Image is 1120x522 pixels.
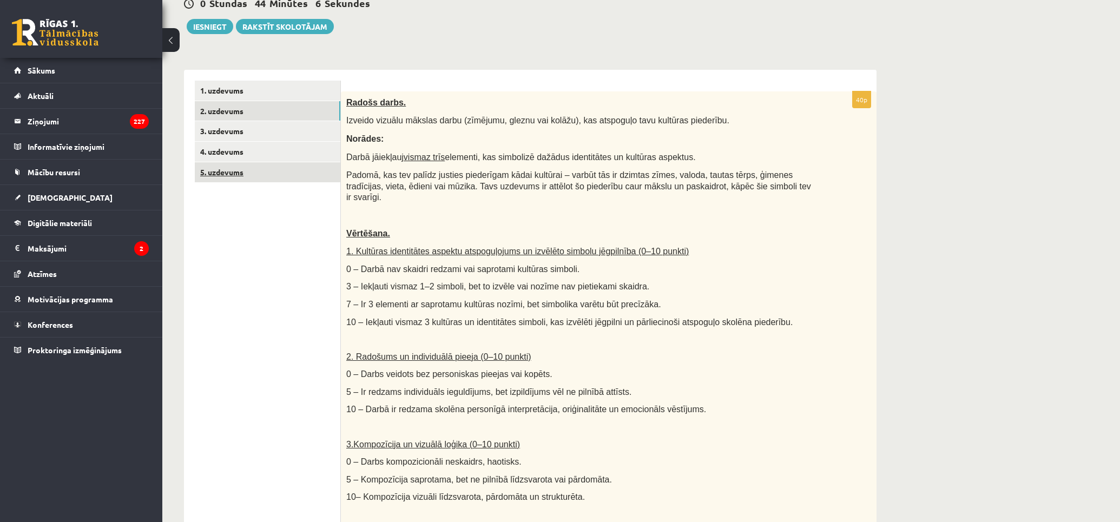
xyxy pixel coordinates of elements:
span: 3 – Iekļauti vismaz 1–2 simboli, bet to izvēle vai nozīme nav pietiekami skaidra. [346,282,649,291]
a: 1. uzdevums [195,81,340,101]
span: Proktoringa izmēģinājums [28,345,122,355]
span: Norādes: [346,134,384,143]
span: 10– Kompozīcija vizuāli līdzsvarota, pārdomāta un strukturēta. [346,492,585,501]
a: Rīgas 1. Tālmācības vidusskola [12,19,98,46]
a: Digitālie materiāli [14,210,149,235]
body: Визуальный текстовый редактор, wiswyg-editor-user-answer-47434026373700 [11,11,513,22]
legend: Informatīvie ziņojumi [28,134,149,159]
span: Radošs darbs. [346,98,406,107]
a: Sākums [14,58,149,83]
a: Mācību resursi [14,160,149,184]
span: Izveido vizuālu mākslas darbu (zīmējumu, gleznu vai kolāžu), kas atspoguļo tavu kultūras piederību. [346,116,729,125]
span: 0 – Darbs veidots bez personiskas pieejas vai kopēts. [346,369,552,379]
a: Motivācijas programma [14,287,149,312]
span: Padomā, kas tev palīdz justies piederīgam kādai kultūrai – varbūt tās ir dzimtas zīmes, valoda, t... [346,170,811,202]
span: 5 – Kompozīcija saprotama, bet ne pilnībā līdzsvarota vai pārdomāta. [346,475,612,484]
span: 5 – Ir redzams individuāls ieguldījums, bet izpildījums vēl ne pilnībā attīsts. [346,387,631,397]
span: Atzīmes [28,269,57,279]
u: vismaz trīs [404,153,445,162]
span: 3.Kompozīcija un vizuālā loģika (0–10 punkti) [346,440,520,449]
span: Sākums [28,65,55,75]
a: Atzīmes [14,261,149,286]
a: Proktoringa izmēģinājums [14,338,149,362]
legend: Ziņojumi [28,109,149,134]
a: Konferences [14,312,149,337]
a: Rakstīt skolotājam [236,19,334,34]
span: Mācību resursi [28,167,80,177]
i: 227 [130,114,149,129]
a: 5. uzdevums [195,162,340,182]
a: [DEMOGRAPHIC_DATA] [14,185,149,210]
span: 0 – Darbā nav skaidri redzami vai saprotami kultūras simboli. [346,265,579,274]
span: 1. Kultūras identitātes aspektu atspoguļojums un izvēlēto simbolu jēgpilnība (0–10 punkti) [346,247,689,256]
span: Konferences [28,320,73,329]
span: Darbā jāiekļauj elementi, kas simbolizē dažādus identitātes un kultūras aspektus. [346,153,696,162]
a: Maksājumi2 [14,236,149,261]
span: 0 – Darbs kompozicionāli neskaidrs, haotisks. [346,457,522,466]
span: Vērtēšana. [346,229,390,238]
span: 10 – Darbā ir redzama skolēna personīgā interpretācija, oriģinalitāte un emocionāls vēstījums. [346,405,706,414]
a: Informatīvie ziņojumi [14,134,149,159]
span: [DEMOGRAPHIC_DATA] [28,193,113,202]
span: Aktuāli [28,91,54,101]
p: 40p [852,91,871,108]
span: Motivācijas programma [28,294,113,304]
span: 2. Radošums un individuālā pieeja (0–10 punkti) [346,352,531,361]
span: 7 – Ir 3 elementi ar saprotamu kultūras nozīmi, bet simbolika varētu būt precīzāka. [346,300,661,309]
i: 2 [134,241,149,256]
a: 2. uzdevums [195,101,340,121]
span: 10 – Iekļauti vismaz 3 kultūras un identitātes simboli, kas izvēlēti jēgpilni un pārliecinoši ats... [346,318,793,327]
legend: Maksājumi [28,236,149,261]
a: 4. uzdevums [195,142,340,162]
button: Iesniegt [187,19,233,34]
a: Ziņojumi227 [14,109,149,134]
span: Digitālie materiāli [28,218,92,228]
a: Aktuāli [14,83,149,108]
a: 3. uzdevums [195,121,340,141]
